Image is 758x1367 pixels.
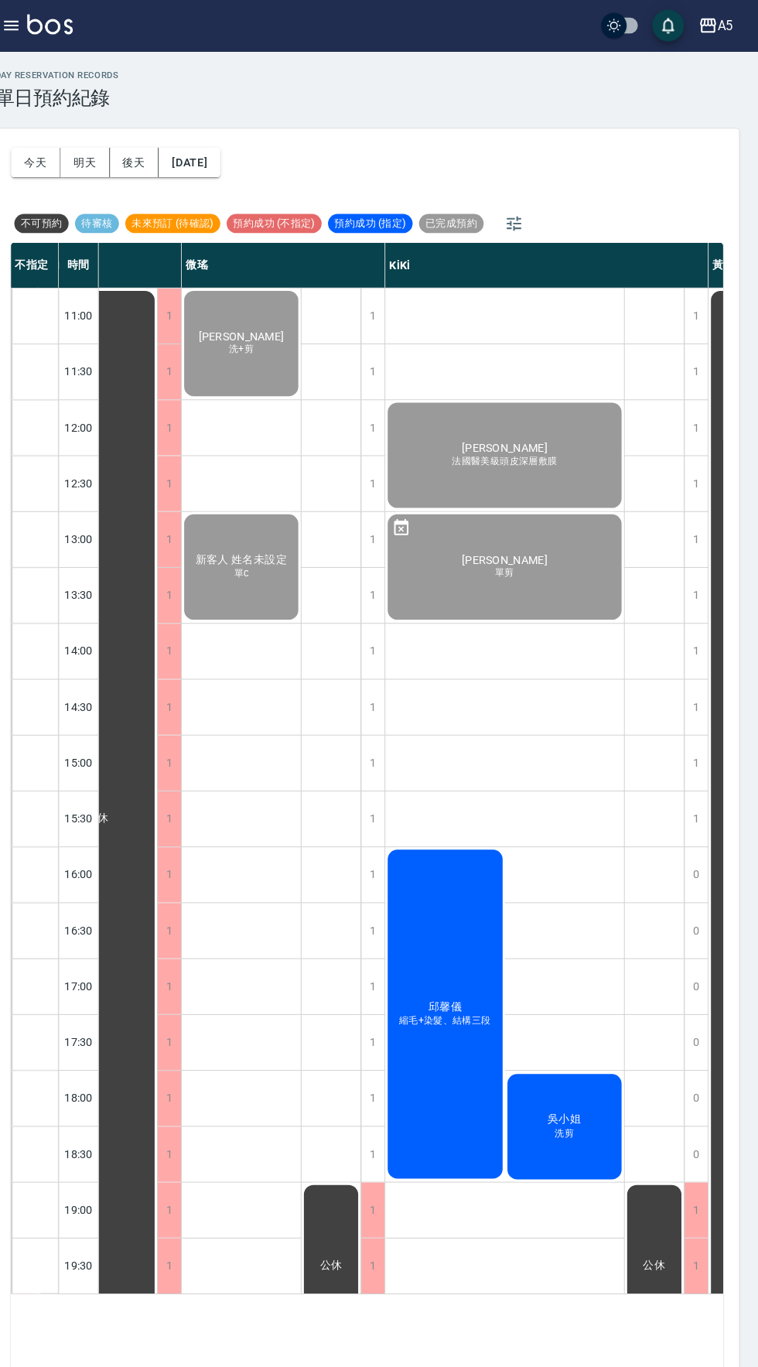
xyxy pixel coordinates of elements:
div: 17:00 [80,928,119,983]
div: 18:00 [80,1037,119,1091]
div: 0 [686,821,709,874]
div: 1 [373,442,396,495]
div: 0 [686,875,709,928]
div: 1 [176,767,199,820]
div: 1 [176,821,199,874]
div: 1 [373,1037,396,1091]
span: 新客人 姓名未設定 [210,535,305,549]
div: 不指定 [34,235,80,279]
div: 1 [373,604,396,658]
div: 1 [176,1200,199,1253]
div: 1 [176,442,199,495]
span: 預約成功 (不指定) [243,210,335,224]
span: 縮毛+染髮、結構三段 [407,983,502,996]
div: 1 [686,333,709,387]
div: 1 [176,279,199,333]
span: [PERSON_NAME] [213,320,302,332]
span: 吳小姐 [551,1078,589,1092]
div: 18:30 [80,1091,119,1145]
span: [PERSON_NAME] [468,536,557,549]
div: 1 [373,713,396,766]
span: 洗+剪 [242,332,272,345]
div: 1 [373,929,396,983]
div: 13:00 [80,495,119,549]
div: 1 [373,388,396,441]
div: 11:00 [80,279,119,333]
span: 不可預約 [37,210,90,224]
div: 1 [686,604,709,658]
div: 1 [176,550,199,603]
div: 1 [176,983,199,1037]
button: A5 [694,9,739,41]
div: 0 [686,983,709,1037]
span: [PERSON_NAME] [468,428,557,440]
div: 1 [373,983,396,1037]
div: 16:00 [80,820,119,874]
div: 1 [373,279,396,333]
h2: day Reservation records [19,68,138,78]
span: 已完成預約 [429,210,492,224]
div: 1 [176,1092,199,1145]
span: 單剪 [500,549,525,562]
div: 1 [373,1092,396,1145]
img: Logo [50,14,94,33]
button: [DATE] [177,143,236,172]
div: 1 [686,1200,709,1253]
span: 公休 [644,1219,671,1233]
div: 1 [373,550,396,603]
div: 0 [686,1037,709,1091]
div: 1 [176,658,199,712]
div: 19:30 [80,1199,119,1253]
span: 未來預訂 (待確認) [145,210,237,224]
span: 洗剪 [558,1092,582,1105]
button: 後天 [130,143,178,172]
div: 1 [686,713,709,766]
div: 1 [686,1146,709,1199]
div: 1 [176,713,199,766]
div: 1 [373,875,396,928]
div: 1 [373,767,396,820]
h3: 單日預約紀錄 [19,84,138,106]
span: 邱馨儀 [435,969,474,983]
div: 14:00 [80,603,119,658]
div: 1 [686,279,709,333]
div: 1 [686,550,709,603]
div: 1 [176,333,199,387]
div: 1 [686,388,709,441]
div: 1 [373,333,396,387]
button: save [655,9,686,40]
div: 1 [373,1146,396,1199]
div: 12:30 [80,441,119,495]
div: 13:30 [80,549,119,603]
div: 0 [686,929,709,983]
div: 16:30 [80,874,119,928]
div: 時間 [80,235,119,279]
span: 法國醫美級頭皮深層敷膜 [459,440,567,453]
div: 11:30 [80,333,119,387]
button: 明天 [82,143,130,172]
div: 微瑤 [200,235,397,279]
div: 15:00 [80,712,119,766]
div: 1 [176,1146,199,1199]
div: 1 [686,442,709,495]
div: 1 [373,821,396,874]
div: 1 [176,929,199,983]
div: 1 [176,875,199,928]
span: 公休 [330,1219,358,1233]
div: 1 [373,658,396,712]
div: 1 [686,658,709,712]
div: 14:30 [80,658,119,712]
span: 單c [248,549,268,562]
div: 19:00 [80,1145,119,1199]
div: COCO [60,235,200,279]
span: 待審核 [96,210,138,224]
div: 0 [686,1092,709,1145]
div: 1 [373,496,396,549]
button: 今天 [34,143,82,172]
div: 1 [176,496,199,549]
span: 預約成功 (指定) [341,210,423,224]
div: 17:30 [80,983,119,1037]
div: 12:00 [80,387,119,441]
div: 1 [176,1037,199,1091]
div: 1 [373,1200,396,1253]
